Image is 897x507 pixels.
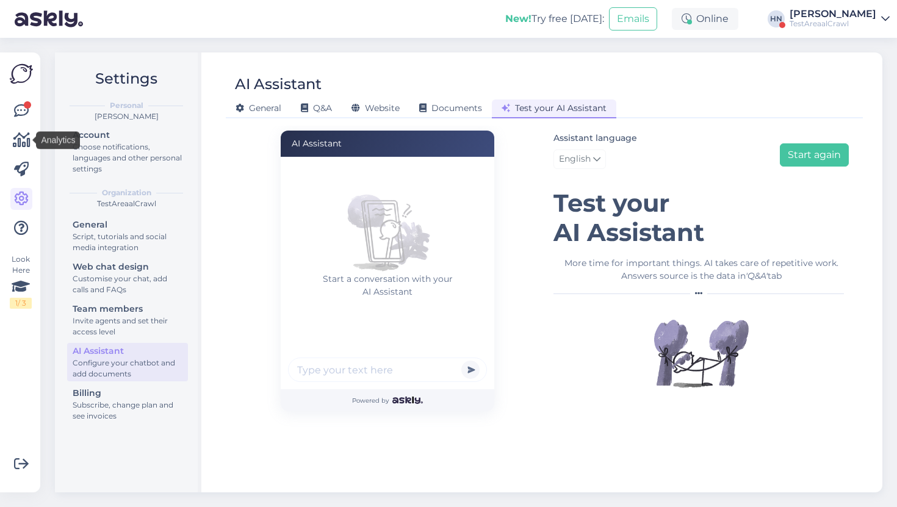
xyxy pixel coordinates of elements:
[790,19,876,29] div: TestAreaalCrawl
[102,187,151,198] b: Organization
[505,13,531,24] b: New!
[281,131,494,157] div: AI Assistant
[36,132,80,149] div: Analytics
[73,400,182,422] div: Subscribe, change plan and see invoices
[790,9,876,19] div: [PERSON_NAME]
[301,102,332,113] span: Q&A
[339,175,436,273] img: No chats
[65,67,188,90] h2: Settings
[73,273,182,295] div: Customise your chat, add calls and FAQs
[790,9,890,29] a: [PERSON_NAME]TestAreaalCrawl
[10,254,32,309] div: Look Here
[288,358,487,382] input: Type your text here
[553,132,637,145] label: Assistant language
[110,100,143,111] b: Personal
[288,273,487,298] p: Start a conversation with your AI Assistant
[780,143,849,167] button: Start again
[73,303,182,315] div: Team members
[73,315,182,337] div: Invite agents and set their access level
[65,111,188,122] div: [PERSON_NAME]
[73,129,182,142] div: Account
[236,102,281,113] span: General
[67,301,188,339] a: Team membersInvite agents and set their access level
[73,358,182,379] div: Configure your chatbot and add documents
[67,127,188,176] a: AccountChoose notifications, languages and other personal settings
[65,198,188,209] div: TestAreaalCrawl
[73,261,182,273] div: Web chat design
[502,102,607,113] span: Test your AI Assistant
[392,397,422,404] img: Askly
[652,304,750,402] img: Illustration
[73,345,182,358] div: AI Assistant
[553,257,849,282] div: More time for important things. AI takes care of repetitive work. Answers source is the data in tab
[235,73,322,96] div: AI Assistant
[67,343,188,381] a: AI AssistantConfigure your chatbot and add documents
[419,102,482,113] span: Documents
[10,298,32,309] div: 1 / 3
[67,385,188,423] a: BillingSubscribe, change plan and see invoices
[67,259,188,297] a: Web chat designCustomise your chat, add calls and FAQs
[505,12,604,26] div: Try free [DATE]:
[352,396,422,405] span: Powered by
[67,217,188,255] a: GeneralScript, tutorials and social media integration
[10,62,33,85] img: Askly Logo
[73,142,182,174] div: Choose notifications, languages and other personal settings
[746,270,768,281] i: 'Q&A'
[553,189,849,247] h1: Test your AI Assistant
[553,149,606,169] a: English
[73,218,182,231] div: General
[73,387,182,400] div: Billing
[672,8,738,30] div: Online
[609,7,657,31] button: Emails
[768,10,785,27] div: HN
[351,102,400,113] span: Website
[73,231,182,253] div: Script, tutorials and social media integration
[559,153,591,166] span: English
